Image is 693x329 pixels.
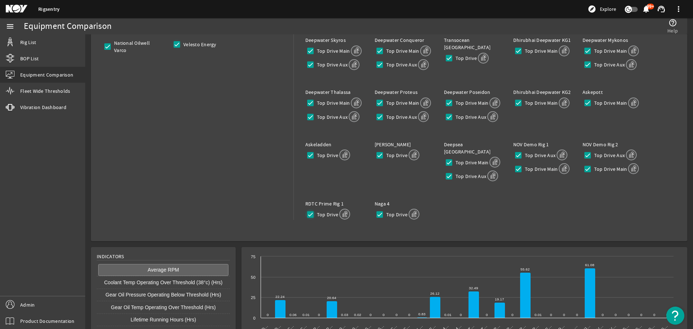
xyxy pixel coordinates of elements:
div: Equipment Comparison [24,23,112,30]
text: 0 [653,313,655,317]
label: Top Drive [315,152,338,159]
label: Naga 4 [375,200,390,207]
span: Equipment Comparison [20,71,73,78]
text: 0 [370,313,372,317]
text: 0 [267,313,269,317]
mat-icon: explore [588,5,596,13]
button: Gear Oil Pressure Operating Below Threshold (Hrs) [98,289,228,301]
text: 0.01 [302,313,310,317]
label: Deepwater Mykonos [583,37,628,43]
text: 0 [383,313,385,317]
text: 55.62 [520,267,530,271]
label: Top Drive Aux [315,61,348,68]
text: 0 [602,313,604,317]
label: Transocean [GEOGRAPHIC_DATA] [444,37,491,51]
text: 50 [251,275,256,280]
text: 20.64 [327,296,336,300]
text: 0 [253,316,256,320]
span: Fleet Wide Thresholds [20,87,70,95]
label: Deepwater Poseidon [444,89,491,95]
label: [PERSON_NAME] [375,141,411,148]
label: Askepott [583,89,603,95]
text: 0.06 [289,313,297,317]
text: 0.02 [354,313,361,317]
text: 0 [563,313,565,317]
button: Explore [585,3,619,15]
label: Top Drive Aux [385,61,417,68]
label: RDTC Prime Rig 1 [305,200,344,207]
text: 0.83 [418,312,426,316]
label: Top Drive Main [315,99,350,107]
text: 0 [615,313,617,317]
text: 0 [408,313,410,317]
mat-icon: support_agent [657,5,666,13]
label: NOV Demo Rig 2 [583,141,618,148]
text: 22.24 [275,295,285,299]
label: Top Drive Aux [523,152,555,159]
text: 0 [511,313,514,317]
mat-icon: vibration [6,103,14,112]
text: 0 [396,313,398,317]
button: Open Resource Center [666,307,684,325]
label: Top Drive Aux [593,152,625,159]
label: Top Drive Aux [385,113,417,121]
label: Deepwater Thalassa [305,89,351,95]
label: Deepwater Skyros [305,37,346,43]
label: NOV Demo Rig 1 [513,141,549,148]
label: Top Drive [315,211,338,218]
label: Top Drive Main [454,159,489,166]
span: Product Documentation [20,317,74,325]
button: Lifetime Running Hours (Hrs) [98,314,228,326]
label: Dhirubhai Deepwater KG1 [513,37,571,43]
text: 0.01 [444,313,452,317]
label: Top Drive Main [593,47,627,55]
label: Top Drive Main [454,99,489,107]
text: 0 [460,313,462,317]
span: Rig List [20,39,36,46]
text: 61.08 [585,263,594,267]
label: Top Drive Aux [454,173,486,180]
text: 0.03 [341,313,348,317]
text: 32.49 [469,286,478,290]
text: 0 [318,313,320,317]
text: 0 [576,313,578,317]
label: Top Drive Main [385,47,419,55]
span: Indicators [97,253,124,260]
label: Top Drive Main [523,47,558,55]
text: 75 [251,255,256,259]
label: Top Drive Main [523,99,558,107]
label: National Oilwell Varco [113,39,160,54]
label: Deepwater Proteus [375,89,418,95]
button: Coolant Temp Operating Over Threshold (38°c) (Hrs) [98,276,228,289]
button: 99+ [642,5,650,13]
label: Velesto Energy [182,41,217,48]
label: Top Drive Main [315,47,350,55]
text: 0 [640,313,642,317]
span: Help [667,27,678,34]
label: Top Drive Main [523,165,558,173]
mat-icon: menu [6,22,14,31]
button: Average RPM [98,264,228,276]
text: 19.17 [495,297,504,301]
label: Dhirubhai Deepwater KG2 [513,89,571,95]
label: Top Drive Aux [593,61,625,68]
text: 25 [251,295,256,300]
span: Admin [20,301,35,308]
label: Top Drive [385,211,407,218]
span: Explore [600,5,616,13]
span: Vibration Dashboard [20,104,66,111]
button: more_vert [670,0,687,18]
label: Top Drive Main [593,165,627,173]
text: 0 [486,313,488,317]
span: BOP List [20,55,39,62]
label: Top Drive Main [385,99,419,107]
text: 0 [628,313,630,317]
label: Deepsea [GEOGRAPHIC_DATA] [444,141,491,155]
text: 0 [550,313,552,317]
a: Rigsentry [38,6,60,13]
mat-icon: help_outline [668,18,677,27]
label: Top Drive Aux [315,113,348,121]
button: Gear Oil Temp Operating Over Threshold (Hrs) [98,301,228,313]
label: Top Drive [385,152,407,159]
label: Deepwater Conqueror [375,37,424,43]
